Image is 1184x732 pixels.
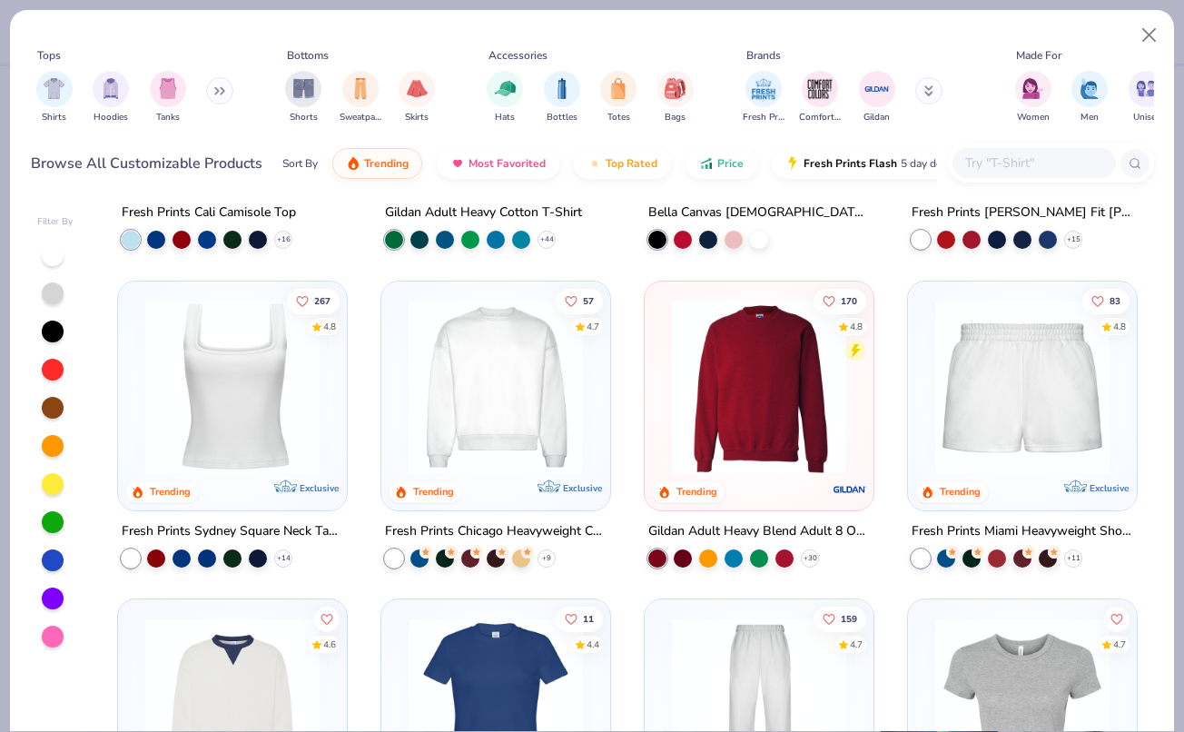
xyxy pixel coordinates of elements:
[315,607,340,632] button: Like
[36,71,73,124] div: filter for Shirts
[583,615,594,624] span: 11
[1017,111,1050,124] span: Women
[364,156,409,171] span: Trending
[37,47,61,64] div: Tops
[600,71,636,124] div: filter for Totes
[495,78,516,99] img: Hats Image
[743,71,784,124] button: filter button
[799,111,841,124] span: Comfort Colors
[717,156,744,171] span: Price
[44,78,64,99] img: Shirts Image
[282,155,318,172] div: Sort By
[1129,71,1165,124] div: filter for Unisex
[37,215,74,229] div: Filter By
[547,111,577,124] span: Bottles
[300,481,339,493] span: Exclusive
[400,299,592,473] img: 1358499d-a160-429c-9f1e-ad7a3dc244c9
[290,111,318,124] span: Shorts
[385,519,607,542] div: Fresh Prints Chicago Heavyweight Crewneck
[799,71,841,124] button: filter button
[469,156,546,171] span: Most Favorited
[285,71,321,124] button: filter button
[606,156,657,171] span: Top Rated
[277,233,291,244] span: + 16
[648,201,870,223] div: Bella Canvas [DEMOGRAPHIC_DATA]' Micro Ribbed Scoop Tank
[277,552,291,563] span: + 14
[912,519,1133,542] div: Fresh Prints Miami Heavyweight Shorts
[863,75,891,103] img: Gildan Image
[1089,481,1128,493] span: Exclusive
[841,615,857,624] span: 159
[399,71,435,124] button: filter button
[859,71,895,124] button: filter button
[1110,296,1120,305] span: 83
[556,607,603,632] button: Like
[94,111,128,124] span: Hoodies
[648,519,870,542] div: Gildan Adult Heavy Blend Adult 8 Oz. 50/50 Fleece Crew
[1080,111,1099,124] span: Men
[101,78,121,99] img: Hoodies Image
[850,320,863,333] div: 4.8
[806,75,834,103] img: Comfort Colors Image
[540,233,554,244] span: + 44
[407,78,428,99] img: Skirts Image
[1132,18,1167,53] button: Close
[340,111,381,124] span: Sweatpants
[31,153,262,174] div: Browse All Customizable Products
[42,111,66,124] span: Shirts
[804,156,897,171] span: Fresh Prints Flash
[663,299,855,473] img: c7b025ed-4e20-46ac-9c52-55bc1f9f47df
[150,71,186,124] button: filter button
[926,299,1119,473] img: af8dff09-eddf-408b-b5dc-51145765dcf2
[1080,78,1100,99] img: Men Image
[346,156,360,171] img: trending.gif
[556,288,603,313] button: Like
[136,299,329,473] img: 94a2aa95-cd2b-4983-969b-ecd512716e9a
[1015,71,1051,124] div: filter for Women
[93,71,129,124] button: filter button
[350,78,370,99] img: Sweatpants Image
[450,156,465,171] img: most_fav.gif
[832,470,868,507] img: Gildan logo
[324,320,337,333] div: 4.8
[743,111,784,124] span: Fresh Prints
[1016,47,1061,64] div: Made For
[288,288,340,313] button: Like
[814,607,866,632] button: Like
[963,153,1103,173] input: Try "T-Shirt"
[563,481,602,493] span: Exclusive
[542,552,551,563] span: + 9
[1071,71,1108,124] button: filter button
[587,156,602,171] img: TopRated.gif
[743,71,784,124] div: filter for Fresh Prints
[1129,71,1165,124] button: filter button
[799,71,841,124] div: filter for Comfort Colors
[150,71,186,124] div: filter for Tanks
[814,288,866,313] button: Like
[600,71,636,124] button: filter button
[665,111,686,124] span: Bags
[1082,288,1130,313] button: Like
[340,71,381,124] button: filter button
[1133,111,1160,124] span: Unisex
[1071,71,1108,124] div: filter for Men
[608,78,628,99] img: Totes Image
[863,111,890,124] span: Gildan
[657,71,694,124] button: filter button
[293,78,314,99] img: Shorts Image
[1022,78,1043,99] img: Women Image
[607,111,630,124] span: Totes
[285,71,321,124] div: filter for Shorts
[487,71,523,124] div: filter for Hats
[583,296,594,305] span: 57
[315,296,331,305] span: 267
[1066,233,1080,244] span: + 15
[488,47,548,64] div: Accessories
[340,71,381,124] div: filter for Sweatpants
[1015,71,1051,124] button: filter button
[399,71,435,124] div: filter for Skirts
[803,552,816,563] span: + 30
[665,78,685,99] img: Bags Image
[1066,552,1080,563] span: + 11
[859,71,895,124] div: filter for Gildan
